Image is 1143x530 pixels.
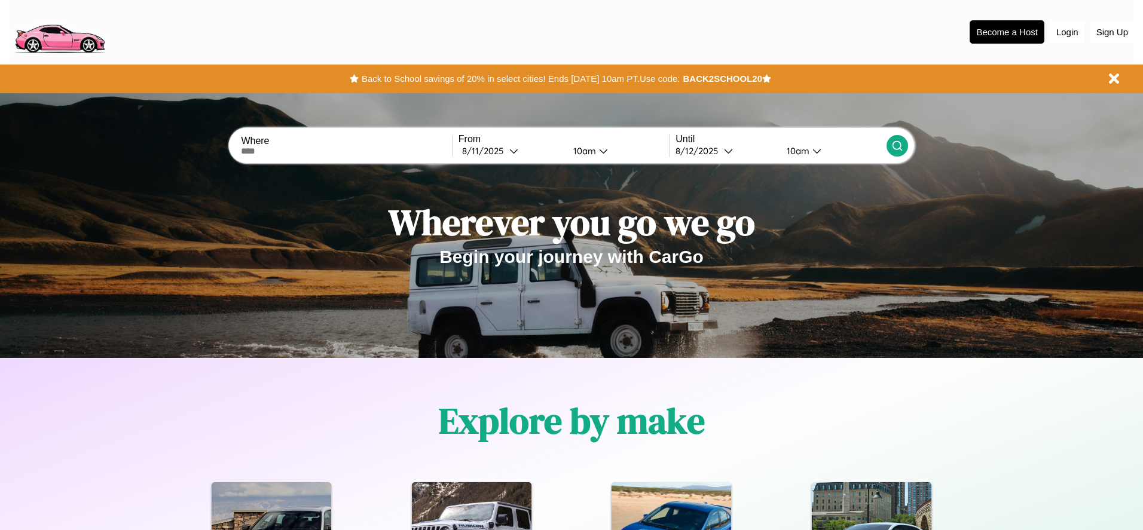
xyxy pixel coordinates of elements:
div: 8 / 12 / 2025 [676,145,724,157]
button: 8/11/2025 [459,145,564,157]
img: logo [9,6,110,56]
div: 8 / 11 / 2025 [462,145,509,157]
label: Until [676,134,886,145]
button: Sign Up [1090,21,1134,43]
div: 10am [781,145,812,157]
button: 10am [777,145,886,157]
label: Where [241,136,451,146]
label: From [459,134,669,145]
button: Become a Host [970,20,1044,44]
b: BACK2SCHOOL20 [683,73,762,84]
h1: Explore by make [439,396,705,445]
div: 10am [567,145,599,157]
button: Login [1050,21,1084,43]
button: 10am [564,145,669,157]
button: Back to School savings of 20% in select cities! Ends [DATE] 10am PT.Use code: [359,71,683,87]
